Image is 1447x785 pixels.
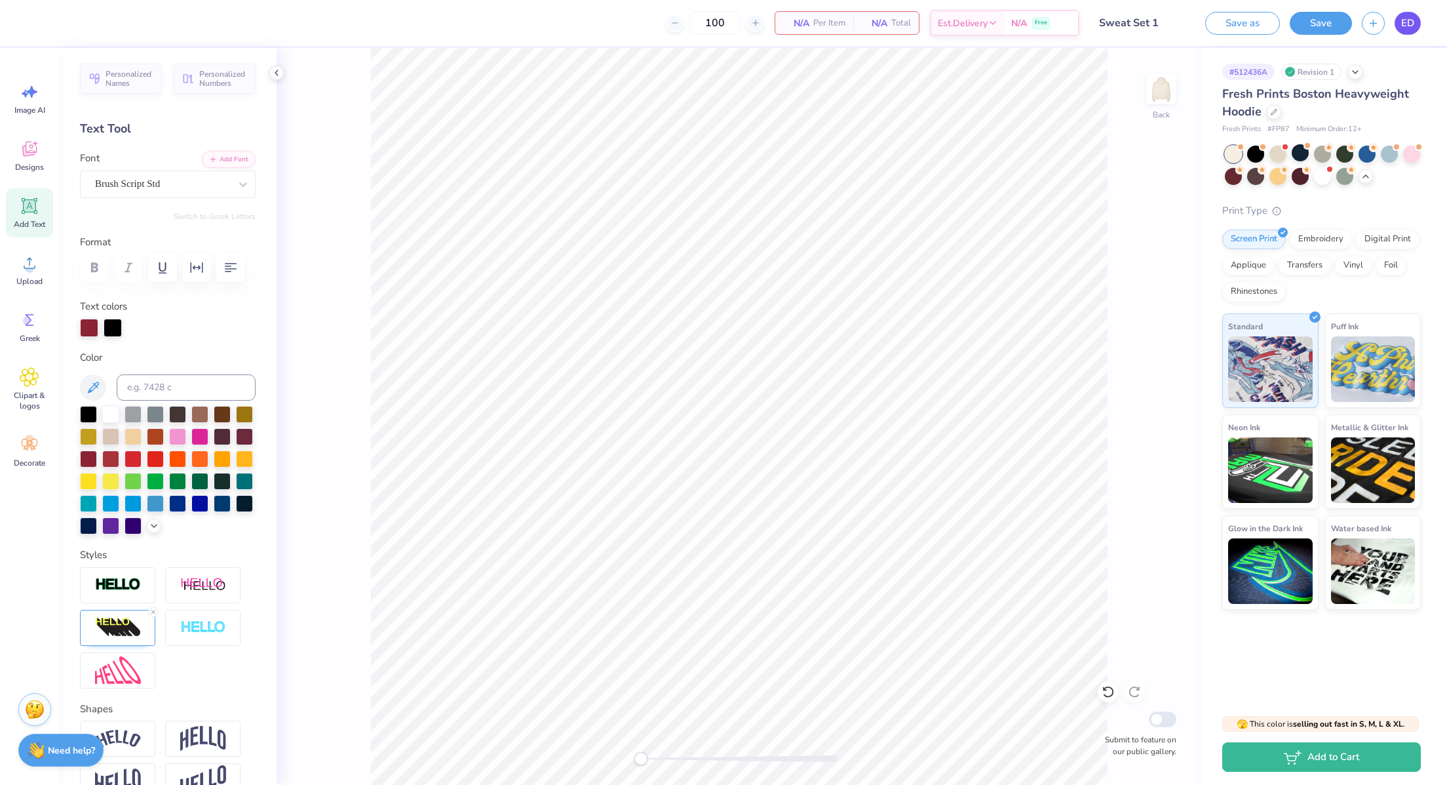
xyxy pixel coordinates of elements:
img: Glow in the Dark Ink [1228,538,1313,604]
div: Revision 1 [1281,64,1341,80]
img: Metallic & Glitter Ink [1331,437,1416,503]
span: # FP87 [1267,124,1290,135]
span: N/A [861,16,887,30]
span: Fresh Prints [1222,124,1261,135]
span: Water based Ink [1331,521,1391,535]
img: Standard [1228,336,1313,402]
span: Decorate [14,458,45,468]
div: Print Type [1222,203,1421,218]
span: Per Item [813,16,845,30]
img: Puff Ink [1331,336,1416,402]
span: Total [891,16,911,30]
div: Back [1153,109,1170,121]
button: Add to Cart [1222,742,1421,772]
span: ED [1401,16,1414,31]
strong: selling out fast in S, M, L & XL [1293,719,1403,729]
img: Negative Space [180,620,226,635]
img: Shadow [180,577,226,594]
input: – – [689,11,741,35]
span: Metallic & Glitter Ink [1331,420,1408,434]
div: Foil [1376,256,1406,275]
button: Add Font [202,151,256,168]
button: Personalized Names [80,64,162,94]
span: Personalized Numbers [199,70,248,88]
span: Minimum Order: 12 + [1296,124,1362,135]
div: Transfers [1279,256,1331,275]
img: Arch [180,726,226,751]
img: Stroke [95,577,141,592]
span: Add Text [14,219,45,230]
span: This color is . [1237,718,1405,730]
img: Arc [95,730,141,748]
span: Fresh Prints Boston Heavyweight Hoodie [1222,86,1409,119]
label: Shapes [80,702,113,717]
img: Back [1148,76,1174,102]
input: Untitled Design [1089,10,1186,36]
span: Designs [15,162,44,172]
label: Submit to feature on our public gallery. [1098,734,1176,757]
span: 🫣 [1237,718,1248,731]
span: Image AI [14,105,45,115]
strong: Need help? [48,744,95,757]
span: Puff Ink [1331,319,1359,333]
button: Save as [1205,12,1280,35]
div: Vinyl [1335,256,1372,275]
span: Greek [20,333,40,344]
span: Personalized Names [106,70,154,88]
input: e.g. 7428 c [117,374,256,401]
span: Est. Delivery [938,16,988,30]
div: Embroidery [1290,230,1352,249]
div: Applique [1222,256,1275,275]
span: N/A [1011,16,1027,30]
img: Free Distort [95,656,141,685]
span: Upload [16,276,43,287]
div: # 512436A [1222,64,1275,80]
span: Standard [1228,319,1263,333]
div: Accessibility label [634,752,647,765]
label: Format [80,235,256,250]
button: Switch to Greek Letters [174,211,256,222]
img: 3D Illusion [95,617,141,638]
label: Text colors [80,299,127,314]
div: Screen Print [1222,230,1286,249]
div: Text Tool [80,120,256,138]
span: Glow in the Dark Ink [1228,521,1303,535]
div: Rhinestones [1222,282,1286,302]
a: ED [1395,12,1421,35]
img: Neon Ink [1228,437,1313,503]
label: Font [80,151,100,166]
span: Free [1035,18,1047,28]
label: Styles [80,548,107,563]
img: Water based Ink [1331,538,1416,604]
span: Neon Ink [1228,420,1260,434]
button: Save [1290,12,1352,35]
button: Personalized Numbers [174,64,256,94]
div: Digital Print [1356,230,1419,249]
span: Clipart & logos [8,390,51,411]
label: Color [80,350,256,365]
span: N/A [783,16,809,30]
